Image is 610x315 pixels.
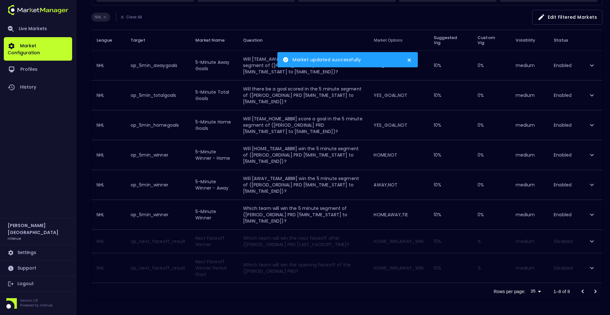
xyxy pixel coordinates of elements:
[429,170,472,199] td: 10 %
[554,238,573,245] span: Disabled
[511,110,549,140] td: medium
[429,200,472,229] td: 10 %
[116,13,145,22] li: Clear All
[586,150,597,160] button: expand row
[554,211,572,218] span: Enabled
[91,170,125,199] th: NHL
[369,110,429,140] td: YES_GOAL,NOT
[369,30,429,50] th: Market Options
[429,140,472,170] td: 10 %
[472,170,511,199] td: 0 %
[511,200,549,229] td: medium
[243,37,271,43] span: Question
[472,50,511,80] td: 0 %
[554,152,572,158] span: Enabled
[91,50,125,80] th: NHL
[125,80,190,110] td: op_5min_totalgoals
[528,287,543,296] div: 25
[4,298,72,309] div: Version 1.31Powered by nVenue
[91,253,125,283] th: NHL
[91,200,125,229] th: NHL
[511,50,549,80] td: medium
[125,253,190,283] td: op_next_faceoff_result
[369,140,429,170] td: HOME,NOT
[125,50,190,80] td: op_5min_awaygoals
[4,61,72,78] a: Profiles
[516,37,544,43] span: Volatility
[190,170,238,199] td: 5-Minute Winner - Away
[238,140,369,170] td: Will [HOME_TEAM_ABBR] win the 5 minute segment of ([PERIOD_ORDINAL] PRD [5MIN_TIME_START] to [5MI...
[434,35,467,45] span: Suggested Vig
[4,37,72,61] a: Market Configuration
[4,21,72,37] a: Live Markets
[472,230,511,253] td: %
[554,182,572,188] span: Enabled
[195,37,233,43] span: Market Name
[190,80,238,110] td: 5-Minute Total Goals
[91,110,125,140] th: NHL
[554,92,572,98] span: Enabled
[478,35,505,45] span: Custom Vig
[125,170,190,199] td: op_5min_winner
[532,10,602,25] button: Edit filtered markets
[553,288,570,295] p: 1–8 of 8
[511,230,549,253] td: medium
[554,122,572,128] span: Enabled
[190,230,238,253] td: Next Faceoff Winner
[91,80,125,110] th: NHL
[8,236,21,241] h3: nVenue
[554,37,576,44] span: Status
[4,261,72,276] a: Support
[586,179,597,190] button: expand row
[131,37,153,43] span: Target
[586,263,597,273] button: expand row
[20,298,52,303] p: Version 1.31
[586,90,597,101] button: expand row
[97,37,120,43] span: League
[407,55,412,60] button: close
[190,253,238,283] td: Next Faceoff Winner Period Start
[586,120,597,131] button: expand row
[8,5,68,15] img: logo
[511,140,549,170] td: medium
[238,200,369,229] td: Which team will win the 5 minute segment of ([PERIOD_ORDINAL] PRD [5MIN_TIME_START] to [5MIN_TIME...
[494,288,525,295] p: Rows per page:
[586,236,597,247] button: expand row
[369,253,429,283] td: HOME_WIN,AWAY_WIN
[586,60,597,71] button: expand row
[511,170,549,199] td: medium
[8,222,68,236] h2: [PERSON_NAME] [GEOGRAPHIC_DATA]
[91,140,125,170] th: NHL
[125,110,190,140] td: op_5min_homegoals
[429,50,472,80] td: 10 %
[4,276,72,292] a: Logout
[472,110,511,140] td: 0 %
[369,230,429,253] td: HOME_WIN,AWAY_WIN
[586,209,597,220] button: expand row
[125,140,190,170] td: op_5min_winner
[369,50,429,80] td: YES_GOAL,NOT
[293,57,407,63] div: Market updated successfully
[472,200,511,229] td: 0 %
[91,230,125,253] th: NHL
[429,230,472,253] td: 10 %
[429,253,472,283] td: 10 %
[369,170,429,199] td: AWAY,NOT
[190,200,238,229] td: 5-Minute Winner
[472,253,511,283] td: %
[238,253,369,283] td: Which team will win the opening faceoff of the ([PERIOD_ORDINAL] PRD?
[511,253,549,283] td: medium
[554,37,568,44] span: Status
[238,230,369,253] td: Which team will win the next faceoff after ([PERIOD_ORDINAL] PRD [LAST_FACEOFF_TIME]?
[190,110,238,140] td: 5-Minute Home Goals
[4,78,72,96] a: History
[4,245,72,260] a: Settings
[20,303,52,308] p: Powered by nVenue
[369,200,429,229] td: HOME,AWAY,TIE
[472,140,511,170] td: 0 %
[238,170,369,199] td: Will [AWAY_TEAM_ABBR] win the 5 minute segment of ([PERIOD_ORDINAL] PRD [5MIN_TIME_START] to [5MI...
[125,200,190,229] td: op_5min_winner
[369,80,429,110] td: YES_GOAL,NOT
[238,50,369,80] td: Will [TEAM_AWAY_ABBR] score a goal in the 5 minute segment of ([PERIOD_ORDINAL] PRD [5MIN_TIME_ST...
[91,30,602,283] table: collapsible table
